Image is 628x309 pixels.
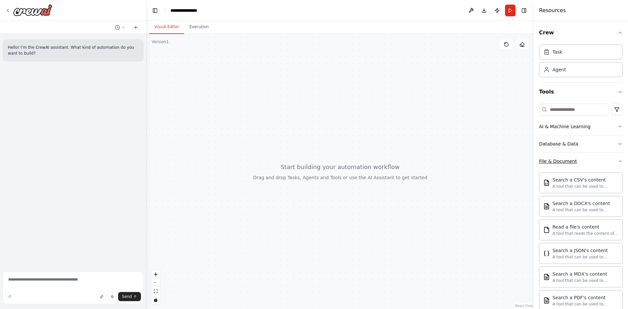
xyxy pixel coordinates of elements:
[151,270,160,304] div: React Flow controls
[552,247,619,254] div: Search a JSON's content
[515,304,533,308] a: React Flow attribution
[552,271,619,277] div: Search a MDX's content
[539,135,623,152] button: Database & Data
[151,270,160,279] button: zoom in
[170,7,203,14] nav: breadcrumb
[543,250,550,257] img: Jsonsearchtool
[552,224,619,230] div: Read a file's content
[97,292,106,301] button: Upload files
[150,6,160,15] button: Hide left sidebar
[149,20,184,34] button: Visual Editor
[151,287,160,296] button: fit view
[552,177,619,183] div: Search a CSV's content
[108,292,117,301] button: Click to speak your automation idea
[543,227,550,233] img: Filereadtool
[552,184,619,189] div: A tool that can be used to semantic search a query from a CSV's content.
[539,7,566,14] h4: Resources
[122,294,132,299] span: Send
[13,4,52,16] img: Logo
[152,39,169,44] div: Version 1
[552,254,619,260] div: A tool that can be used to semantic search a query from a JSON's content.
[5,292,14,301] button: Improve this prompt
[543,297,550,304] img: Pdfsearchtool
[539,141,578,147] div: Database & Data
[539,83,623,101] button: Tools
[539,42,623,82] div: Crew
[184,20,214,34] button: Execution
[112,24,128,31] button: Switch to previous chat
[552,278,619,283] div: A tool that can be used to semantic search a query from a MDX's content.
[552,49,562,55] div: Task
[552,207,619,213] div: A tool that can be used to semantic search a query from a DOCX's content.
[552,294,619,301] div: Search a PDF's content
[519,6,529,15] button: Hide right sidebar
[543,180,550,186] img: Csvsearchtool
[539,153,623,170] button: File & Document
[552,200,619,207] div: Search a DOCX's content
[8,44,138,56] p: Hello! I'm the CrewAI assistant. What kind of automation do you want to build?
[543,203,550,210] img: Docxsearchtool
[543,274,550,280] img: Mdxsearchtool
[552,231,619,236] div: A tool that reads the content of a file. To use this tool, provide a 'file_path' parameter with t...
[552,301,619,307] div: A tool that can be used to semantic search a query from a PDF's content.
[151,296,160,304] button: toggle interactivity
[539,158,577,164] div: File & Document
[151,279,160,287] button: zoom out
[131,24,141,31] button: Start a new chat
[539,123,590,130] div: AI & Machine Learning
[539,24,623,42] button: Crew
[539,118,623,135] button: AI & Machine Learning
[552,66,566,73] div: Agent
[118,292,141,301] button: Send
